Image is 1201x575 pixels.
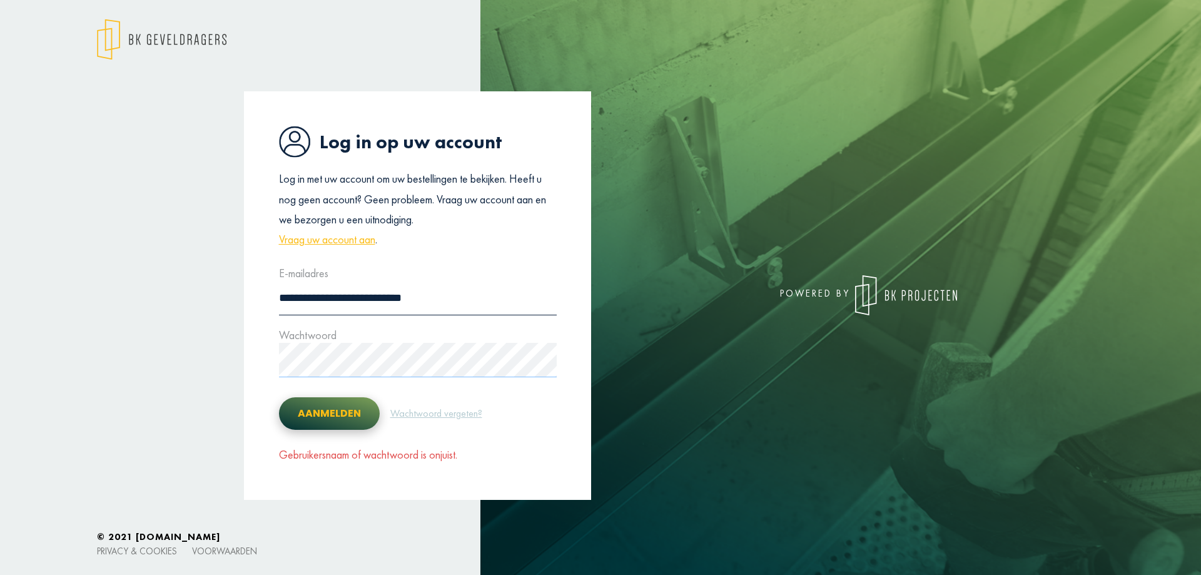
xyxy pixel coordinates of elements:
h6: © 2021 [DOMAIN_NAME] [97,531,1104,542]
img: icon [279,126,310,158]
label: E-mailadres [279,263,328,283]
p: Log in met uw account om uw bestellingen te bekijken. Heeft u nog geen account? Geen probleem. Vr... [279,169,557,250]
a: Wachtwoord vergeten? [390,405,483,422]
button: Aanmelden [279,397,380,430]
a: Vraag uw account aan [279,230,375,250]
a: Privacy & cookies [97,545,177,557]
span: Gebruikersnaam of wachtwoord is onjuist. [279,447,457,462]
label: Wachtwoord [279,325,337,345]
h1: Log in op uw account [279,126,557,158]
img: logo [855,275,957,315]
img: logo [97,19,226,60]
div: powered by [610,275,957,315]
a: Voorwaarden [192,545,257,557]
